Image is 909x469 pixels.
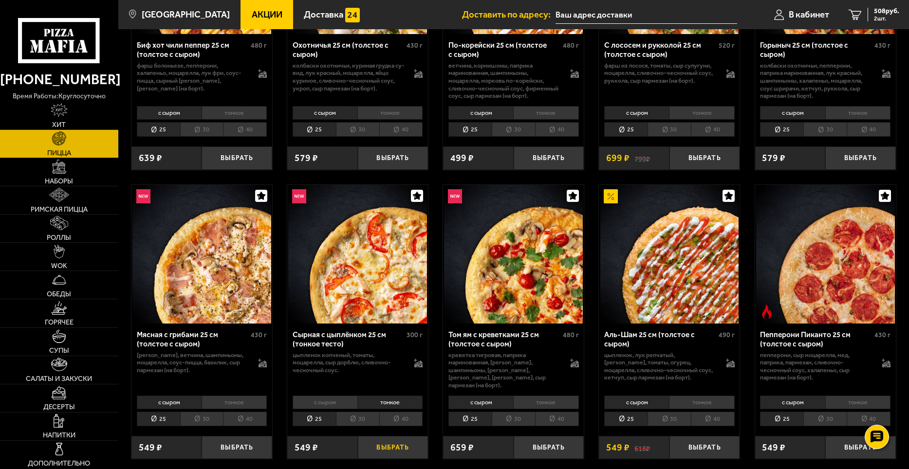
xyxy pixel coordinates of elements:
[295,443,318,452] span: 549 ₽
[293,351,405,374] p: цыпленок копченый, томаты, моцарелла, сыр дорблю, сливочно-чесночный соус.
[139,153,162,162] span: 639 ₽
[825,436,896,459] button: Выбрать
[719,41,735,50] span: 520 г
[202,396,267,409] li: тонкое
[139,443,162,452] span: 549 ₽
[358,146,428,170] button: Выбрать
[43,432,75,438] span: Напитки
[604,412,648,427] li: 25
[535,122,579,137] li: 40
[448,396,513,409] li: с сыром
[604,351,716,381] p: цыпленок, лук репчатый, [PERSON_NAME], томаты, огурец, моцарелла, сливочно-чесночный соус, кетчуп...
[760,330,872,348] div: Пепперони Пиканто 25 см (толстое с сыром)
[28,460,90,467] span: Дополнительно
[604,62,716,85] p: фарш из лосося, томаты, сыр сулугуни, моцарелла, сливочно-чесночный соус, руккола, сыр пармезан (...
[52,121,66,128] span: Хит
[137,351,249,374] p: [PERSON_NAME], ветчина, шампиньоны, моцарелла, соус-пицца, базилик, сыр пармезан (на борт).
[293,41,405,59] div: Охотничья 25 см (толстое с сыром)
[669,146,740,170] button: Выбрать
[760,41,872,59] div: Горыныч 25 см (толстое с сыром)
[448,412,492,427] li: 25
[407,331,423,339] span: 300 г
[252,10,282,19] span: Акции
[634,443,650,452] s: 618 ₽
[719,331,735,339] span: 490 г
[492,122,535,137] li: 30
[357,396,423,409] li: тонкое
[444,185,583,324] img: Том ям с креветками 25 см (толстое с сыром)
[514,436,584,459] button: Выбрать
[336,122,379,137] li: 30
[448,330,560,348] div: Том ям с креветками 25 см (толстое с сыром)
[448,351,560,389] p: креветка тигровая, паприка маринованная, [PERSON_NAME], шампиньоны, [PERSON_NAME], [PERSON_NAME],...
[492,412,535,427] li: 30
[874,331,890,339] span: 430 г
[606,153,630,162] span: 699 ₽
[43,403,75,410] span: Десерты
[142,10,230,19] span: [GEOGRAPHIC_DATA]
[51,262,67,269] span: WOK
[450,443,474,452] span: 659 ₽
[874,16,899,21] span: 2 шт.
[358,436,428,459] button: Выбрать
[137,106,202,120] li: с сыром
[825,106,890,120] li: тонкое
[379,412,423,427] li: 40
[443,185,584,324] a: НовинкаТом ям с креветками 25 см (толстое с сыром)
[847,412,890,427] li: 40
[345,8,359,22] img: 15daf4d41897b9f0e9f617042186c801.svg
[762,443,785,452] span: 549 ₽
[292,189,306,203] img: Новинка
[803,412,847,427] li: 30
[462,10,556,19] span: Доставить по адресу:
[49,347,69,354] span: Супы
[825,146,896,170] button: Выбрать
[513,106,578,120] li: тонкое
[287,185,428,324] a: НовинкаСырная с цыплёнком 25 см (тонкое тесто)
[691,122,735,137] li: 40
[556,6,737,24] span: Товарищеский проспект, 22к1
[648,412,691,427] li: 30
[604,396,669,409] li: с сыром
[789,10,829,19] span: В кабинет
[599,185,740,324] a: АкционныйАль-Шам 25 см (толстое с сыром)
[131,185,272,324] a: НовинкаМясная с грибами 25 см (толстое с сыром)
[251,41,267,50] span: 480 г
[760,305,774,319] img: Острое блюдо
[606,443,630,452] span: 549 ₽
[293,62,405,92] p: колбаски охотничьи, куриная грудка су-вид, лук красный, моцарелла, яйцо куриное, сливочно-чесночн...
[756,185,895,324] img: Пепперони Пиканто 25 см (толстое с сыром)
[604,189,618,203] img: Акционный
[514,146,584,170] button: Выбрать
[407,41,423,50] span: 430 г
[874,41,890,50] span: 430 г
[600,185,739,324] img: Аль-Шам 25 см (толстое с сыром)
[293,330,405,348] div: Сырная с цыплёнком 25 см (тонкое тесто)
[288,185,427,324] img: Сырная с цыплёнком 25 см (тонкое тесто)
[293,412,336,427] li: 25
[202,106,267,120] li: тонкое
[604,106,669,120] li: с сыром
[556,6,737,24] input: Ваш адрес доставки
[132,185,271,324] img: Мясная с грибами 25 см (толстое с сыром)
[295,153,318,162] span: 579 ₽
[448,122,492,137] li: 25
[448,62,560,100] p: ветчина, корнишоны, паприка маринованная, шампиньоны, моцарелла, морковь по-корейски, сливочно-че...
[137,396,202,409] li: с сыром
[760,412,803,427] li: 25
[357,106,423,120] li: тонкое
[137,41,249,59] div: Биф хот чили пеппер 25 см (толстое с сыром)
[448,189,462,203] img: Новинка
[762,153,785,162] span: 579 ₽
[202,146,272,170] button: Выбрать
[634,153,650,162] s: 799 ₽
[137,62,249,92] p: фарш болоньезе, пепперони, халапеньо, моцарелла, лук фри, соус-пицца, сырный [PERSON_NAME], [PERS...
[45,178,73,184] span: Наборы
[563,331,579,339] span: 480 г
[669,106,734,120] li: тонкое
[379,122,423,137] li: 40
[293,122,336,137] li: 25
[180,412,223,427] li: 30
[137,122,180,137] li: 25
[535,412,579,427] li: 40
